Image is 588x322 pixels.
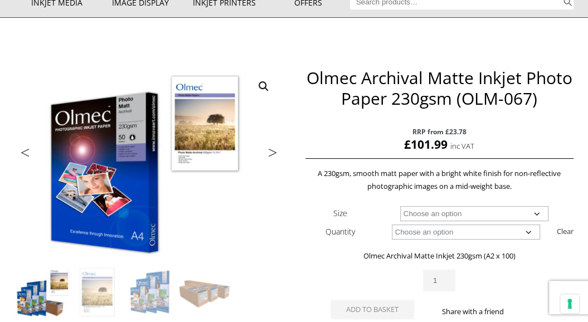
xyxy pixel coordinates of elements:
[179,266,233,319] img: Olmec Archival Matte Inkjet Photo Paper 230gsm (OLM-067) - Image 4
[423,270,455,291] input: Product quantity
[254,76,274,96] a: View full-screen image gallery
[15,266,69,319] img: Olmec Archival Matte Inkjet Photo Paper 230gsm (OLM-067)
[305,250,574,262] p: Olmec Archival Matte Inkjet 230gsm (A2 x 100)
[305,125,574,138] span: RRP from £23.78
[125,266,178,319] img: Olmec Archival Matte Inkjet Photo Paper 230gsm (OLM-067) - Image 3
[560,294,579,313] button: Your consent preferences for tracking technologies
[305,67,574,109] h1: Olmec Archival Matte Inkjet Photo Paper 230gsm (OLM-067)
[533,307,542,316] img: email sharing button
[70,266,124,319] img: Olmec Archival Matte Inkjet Photo Paper 230gsm (OLM-067) - Image 2
[519,307,528,316] img: twitter sharing button
[283,67,551,265] img: Olmec Archival Matte Inkjet Photo Paper 230gsm (OLM-067) - Image 2
[557,222,574,240] a: Clear options
[331,300,414,319] button: Add to basket
[305,167,574,193] p: A 230gsm, smooth matt paper with a bright white finish for non-reflective photographic images on ...
[325,226,355,237] label: Quantity
[404,136,411,152] span: £
[404,136,448,152] bdi: 101.99
[506,307,515,316] img: facebook sharing button
[333,208,347,218] label: Size
[439,305,506,318] p: Share with a friend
